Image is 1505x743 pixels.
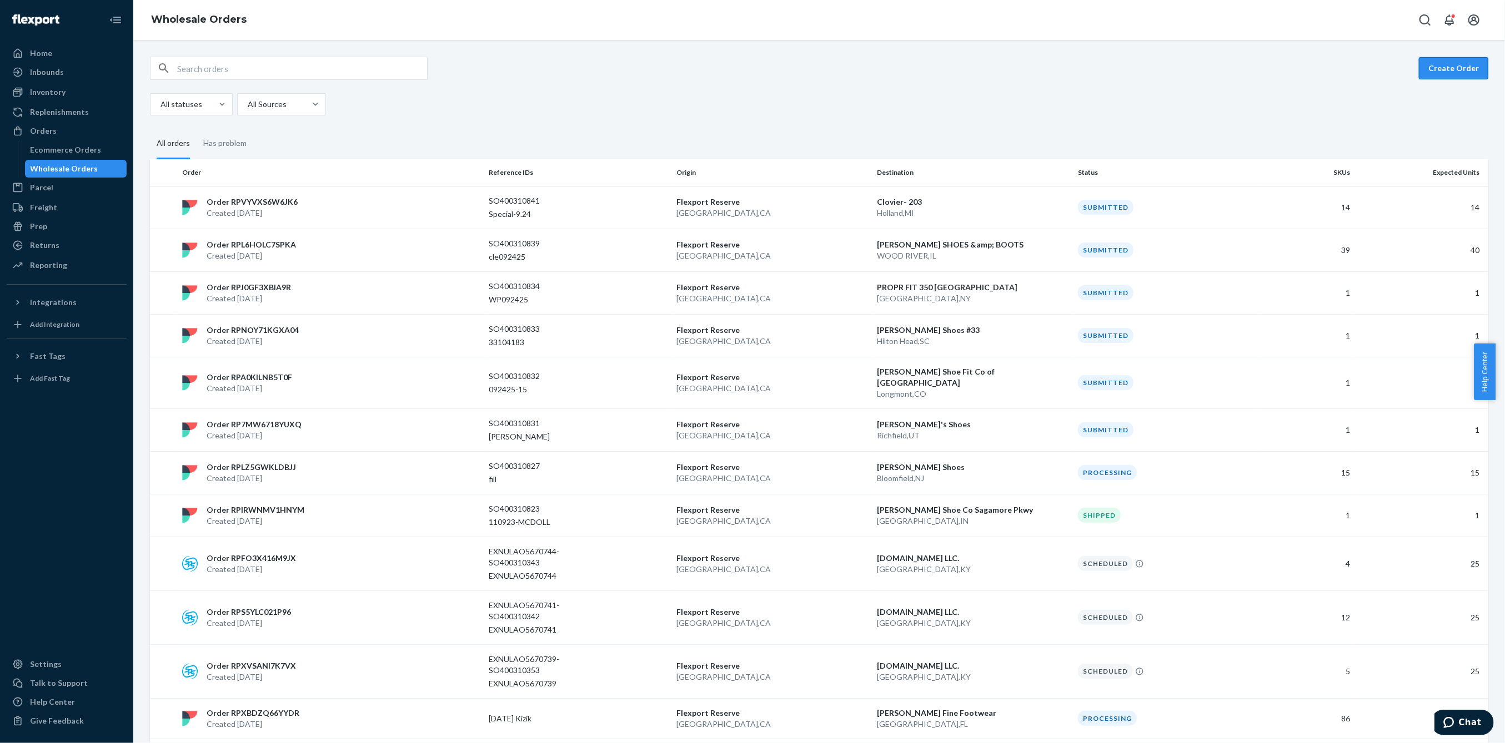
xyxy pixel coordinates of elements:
[877,336,1069,347] p: Hilton Head , SC
[207,671,296,683] p: Created [DATE]
[182,242,198,258] img: flexport logo
[12,14,59,26] img: Flexport logo
[182,508,198,523] img: flexport logo
[877,293,1069,304] p: [GEOGRAPHIC_DATA] , NY
[676,293,869,304] p: [GEOGRAPHIC_DATA] , CA
[1261,590,1354,644] td: 12
[489,517,578,528] p: 110923-MCDOLL
[877,419,1069,430] p: [PERSON_NAME]'s Shoes
[676,660,869,671] p: Flexport Reserve
[877,564,1069,575] p: [GEOGRAPHIC_DATA] , KY
[1354,271,1488,314] td: 1
[1078,375,1133,390] div: Submitted
[676,282,869,293] p: Flexport Reserve
[207,372,292,383] p: Order RPA0KILNB5T0F
[877,515,1069,527] p: [GEOGRAPHIC_DATA] , IN
[489,461,578,472] p: SO400310827
[30,240,59,251] div: Returns
[30,202,57,213] div: Freight
[30,260,67,271] div: Reporting
[1354,644,1488,698] td: 25
[676,719,869,730] p: [GEOGRAPHIC_DATA] , CA
[1354,537,1488,590] td: 25
[877,707,1069,719] p: [PERSON_NAME] Fine Footwear
[877,430,1069,441] p: Richfield , UT
[7,199,127,216] a: Freight
[676,196,869,208] p: Flexport Reserve
[1078,242,1133,257] div: Submitted
[207,564,296,575] p: Created [DATE]
[676,671,869,683] p: [GEOGRAPHIC_DATA] , CA
[1474,343,1496,400] span: Help Center
[676,419,869,430] p: Flexport Reserve
[676,553,869,564] p: Flexport Reserve
[182,664,198,679] img: sps-commerce logo
[485,159,672,186] th: Reference IDs
[676,564,869,575] p: [GEOGRAPHIC_DATA] , CA
[489,570,578,582] p: EXNULAO5670744
[30,221,47,232] div: Prep
[877,553,1069,564] p: [DOMAIN_NAME] LLC.
[877,660,1069,671] p: [DOMAIN_NAME] LLC.
[151,13,247,26] a: Wholesale Orders
[1261,271,1354,314] td: 1
[157,129,190,159] div: All orders
[182,610,198,625] img: sps-commerce logo
[207,618,291,629] p: Created [DATE]
[7,44,127,62] a: Home
[676,504,869,515] p: Flexport Reserve
[247,99,248,110] input: All Sources
[142,4,255,36] ol: breadcrumbs
[877,606,1069,618] p: [DOMAIN_NAME] LLC.
[30,297,77,308] div: Integrations
[877,239,1069,250] p: [PERSON_NAME] SHOES &amp; BOOTS
[7,236,127,254] a: Returns
[25,141,127,159] a: Ecommerce Orders
[31,163,98,174] div: Wholesale Orders
[1354,314,1488,357] td: 1
[30,659,62,670] div: Settings
[1419,57,1488,79] button: Create Order
[7,218,127,235] a: Prep
[1261,494,1354,537] td: 1
[207,250,296,261] p: Created [DATE]
[676,208,869,219] p: [GEOGRAPHIC_DATA] , CA
[676,618,869,629] p: [GEOGRAPHIC_DATA] , CA
[489,337,578,348] p: 33104183
[489,654,578,676] p: EXNULAO5670739-SO400310353
[1078,508,1121,523] div: Shipped
[30,48,52,59] div: Home
[207,325,299,336] p: Order RPNOY71KGXA04
[676,515,869,527] p: [GEOGRAPHIC_DATA] , CA
[207,336,299,347] p: Created [DATE]
[676,383,869,394] p: [GEOGRAPHIC_DATA] , CA
[877,618,1069,629] p: [GEOGRAPHIC_DATA] , KY
[676,473,869,484] p: [GEOGRAPHIC_DATA] , CA
[7,122,127,140] a: Orders
[877,208,1069,219] p: Holland , MI
[182,422,198,438] img: flexport logo
[877,325,1069,336] p: [PERSON_NAME] Shoes #33
[1078,200,1133,215] div: Submitted
[676,606,869,618] p: Flexport Reserve
[207,293,291,304] p: Created [DATE]
[877,196,1069,208] p: Clovier- 203
[7,63,127,81] a: Inbounds
[877,282,1069,293] p: PROPR FIT 350 [GEOGRAPHIC_DATA]
[207,660,296,671] p: Order RPXVSANI7K7VX
[489,324,578,335] p: SO400310833
[7,693,127,711] a: Help Center
[30,320,79,329] div: Add Integration
[207,430,302,441] p: Created [DATE]
[7,370,127,387] a: Add Fast Tag
[207,419,302,430] p: Order RP7MW6718YUXQ
[7,179,127,196] a: Parcel
[30,373,70,383] div: Add Fast Tag
[1261,698,1354,739] td: 86
[1261,314,1354,357] td: 1
[489,418,578,429] p: SO400310831
[1354,408,1488,451] td: 1
[203,129,247,158] div: Has problem
[30,715,84,726] div: Give Feedback
[872,159,1073,186] th: Destination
